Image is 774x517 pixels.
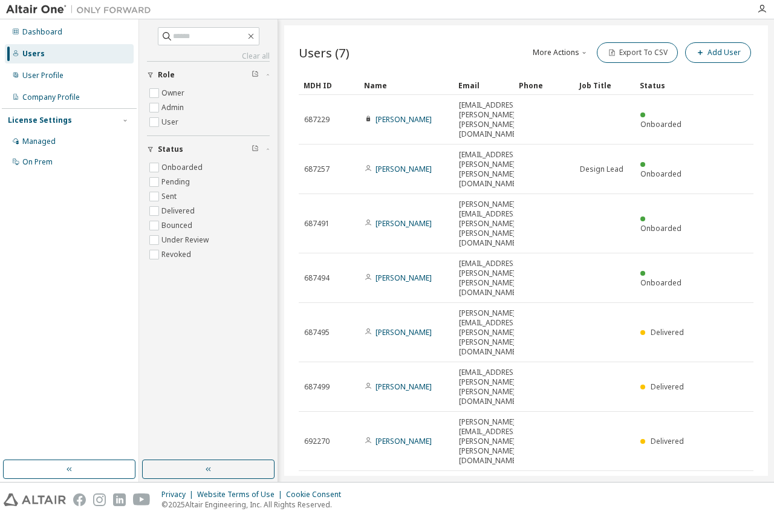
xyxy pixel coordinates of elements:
span: [PERSON_NAME][EMAIL_ADDRESS][PERSON_NAME][PERSON_NAME][DOMAIN_NAME] [459,200,520,248]
span: 687494 [304,273,330,283]
span: [PERSON_NAME][EMAIL_ADDRESS][PERSON_NAME][PERSON_NAME][DOMAIN_NAME] [459,308,520,357]
img: youtube.svg [133,493,151,506]
a: Clear all [147,51,270,61]
span: [EMAIL_ADDRESS][PERSON_NAME][PERSON_NAME][DOMAIN_NAME] [459,259,520,298]
span: Status [158,145,183,154]
img: facebook.svg [73,493,86,506]
img: altair_logo.svg [4,493,66,506]
a: [PERSON_NAME] [376,164,432,174]
span: 692270 [304,437,330,446]
div: Managed [22,137,56,146]
span: Onboarded [640,119,681,129]
label: Bounced [161,218,195,233]
div: User Profile [22,71,63,80]
span: Clear filter [252,70,259,80]
img: instagram.svg [93,493,106,506]
button: Status [147,136,270,163]
label: Admin [161,100,186,115]
p: © 2025 Altair Engineering, Inc. All Rights Reserved. [161,499,348,510]
label: Pending [161,175,192,189]
label: Owner [161,86,187,100]
span: Users (7) [299,44,350,61]
div: License Settings [8,115,72,125]
span: [EMAIL_ADDRESS][PERSON_NAME][PERSON_NAME][DOMAIN_NAME] [459,100,520,139]
button: More Actions [532,42,590,63]
span: [EMAIL_ADDRESS][PERSON_NAME][PERSON_NAME][DOMAIN_NAME] [459,150,520,189]
span: 687229 [304,115,330,125]
div: MDH ID [304,76,354,95]
span: 687495 [304,328,330,337]
span: 687499 [304,382,330,392]
button: Export To CSV [597,42,678,63]
div: Users [22,49,45,59]
span: 687491 [304,219,330,229]
span: Onboarded [640,278,681,288]
img: linkedin.svg [113,493,126,506]
label: User [161,115,181,129]
span: Delivered [651,436,684,446]
span: Onboarded [640,169,681,179]
span: Role [158,70,175,80]
span: 687257 [304,164,330,174]
button: Add User [685,42,751,63]
span: [PERSON_NAME][EMAIL_ADDRESS][PERSON_NAME][PERSON_NAME][DOMAIN_NAME] [459,417,520,466]
a: [PERSON_NAME] [376,273,432,283]
span: Delivered [651,327,684,337]
span: Clear filter [252,145,259,154]
button: Role [147,62,270,88]
a: [PERSON_NAME] [376,327,432,337]
div: Cookie Consent [286,490,348,499]
label: Onboarded [161,160,205,175]
div: Email [458,76,509,95]
div: On Prem [22,157,53,167]
div: Website Terms of Use [197,490,286,499]
div: Job Title [579,76,630,95]
span: [EMAIL_ADDRESS][PERSON_NAME][PERSON_NAME][DOMAIN_NAME] [459,368,520,406]
div: Status [640,76,691,95]
span: Design Lead [580,164,623,174]
span: Onboarded [640,223,681,233]
div: Company Profile [22,93,80,102]
label: Revoked [161,247,193,262]
div: Phone [519,76,570,95]
a: [PERSON_NAME] [376,436,432,446]
a: [PERSON_NAME] [376,382,432,392]
img: Altair One [6,4,157,16]
span: Delivered [651,382,684,392]
label: Under Review [161,233,211,247]
a: [PERSON_NAME] [376,114,432,125]
a: [PERSON_NAME] [376,218,432,229]
div: Name [364,76,449,95]
label: Sent [161,189,179,204]
label: Delivered [161,204,197,218]
div: Privacy [161,490,197,499]
div: Dashboard [22,27,62,37]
